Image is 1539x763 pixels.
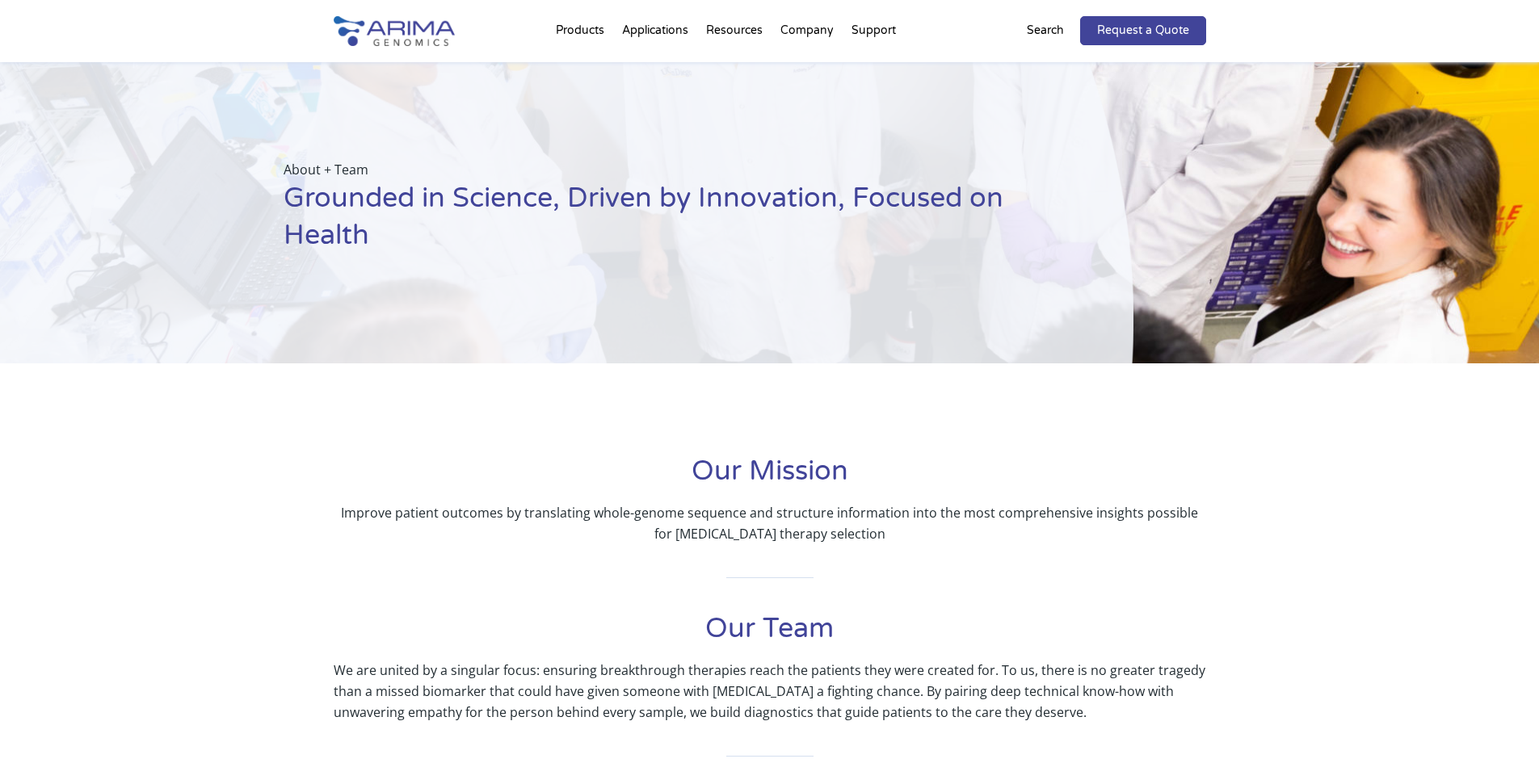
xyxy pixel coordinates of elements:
h1: Our Mission [334,453,1206,502]
h1: Our Team [334,610,1206,660]
h1: Grounded in Science, Driven by Innovation, Focused on Health [284,180,1053,266]
a: Request a Quote [1080,16,1206,45]
p: About + Team [284,159,1053,180]
p: Search [1027,20,1064,41]
p: Improve patient outcomes by translating whole-genome sequence and structure information into the ... [334,502,1206,544]
p: We are united by a singular focus: ensuring breakthrough therapies reach the patients they were c... [334,660,1206,723]
img: Arima-Genomics-logo [334,16,455,46]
